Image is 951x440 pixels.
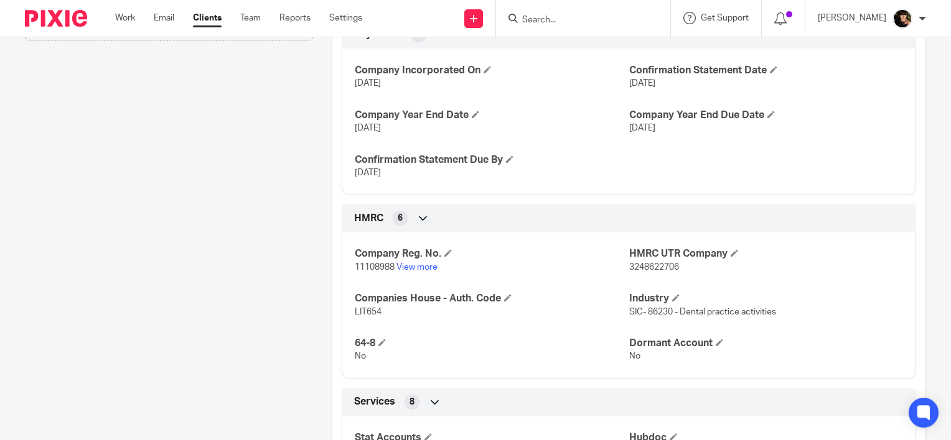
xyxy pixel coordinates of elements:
a: View more [396,263,438,272]
a: Reports [279,12,311,24]
span: [DATE] [355,124,381,132]
span: 8 [410,396,415,408]
a: Settings [329,12,362,24]
h4: Confirmation Statement Date [629,64,903,77]
span: [DATE] [355,168,381,177]
span: [DATE] [629,124,655,132]
span: No [355,352,366,360]
span: 3248622706 [629,263,679,272]
h4: Company Year End Date [355,109,629,122]
a: Team [240,12,261,24]
h4: 64-8 [355,337,629,350]
h4: Confirmation Statement Due By [355,154,629,167]
img: Pixie [25,10,87,27]
span: [DATE] [355,79,381,88]
span: 11108988 [355,263,395,272]
input: Search [521,15,633,26]
span: [DATE] [629,79,655,88]
h4: HMRC UTR Company [629,247,903,260]
img: 20210723_200136.jpg [892,9,912,29]
span: No [629,352,640,360]
span: SIC- 86230 - Dental practice activities [629,308,776,316]
a: Email [154,12,174,24]
a: Clients [193,12,222,24]
h4: Company Year End Due Date [629,109,903,122]
span: LIT654 [355,308,382,316]
h4: Dormant Account [629,337,903,350]
span: Get Support [701,14,749,22]
h4: Industry [629,292,903,305]
span: 6 [398,212,403,224]
span: Services [354,395,395,408]
p: [PERSON_NAME] [818,12,886,24]
h4: Company Incorporated On [355,64,629,77]
h4: Companies House - Auth. Code [355,292,629,305]
h4: Company Reg. No. [355,247,629,260]
span: HMRC [354,212,383,225]
a: Work [115,12,135,24]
